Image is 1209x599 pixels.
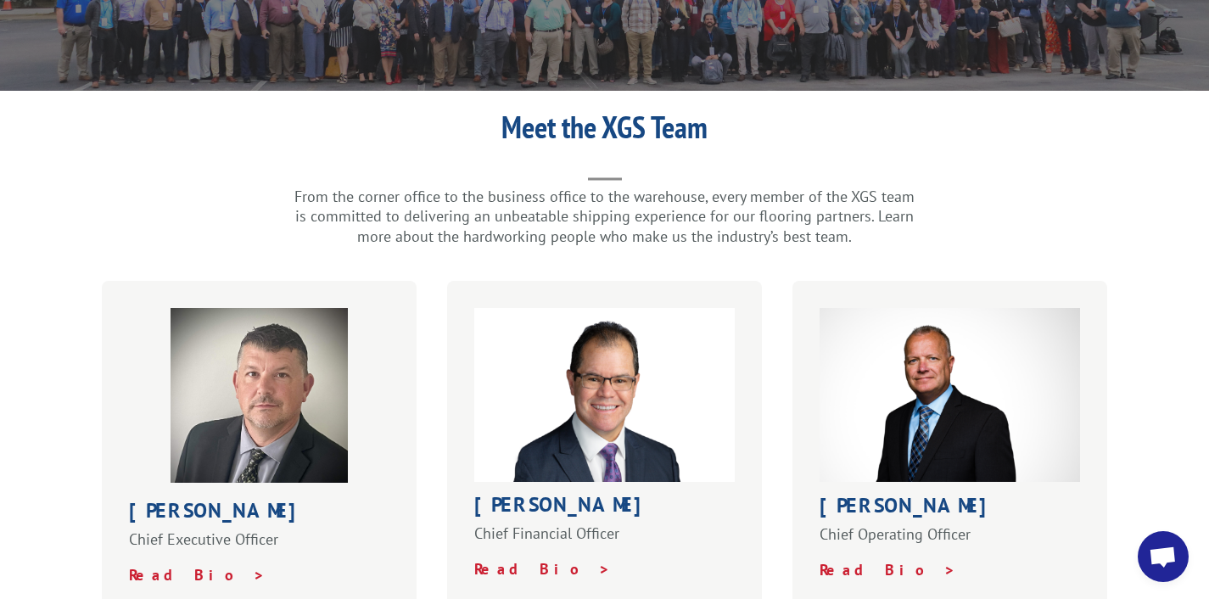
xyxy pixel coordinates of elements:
[474,523,736,559] p: Chief Financial Officer
[474,559,611,579] a: Read Bio >
[171,308,348,483] img: bobkenna-profilepic
[820,492,1001,518] strong: [PERSON_NAME]
[266,112,944,151] h1: Meet the XGS Team
[474,495,736,523] h1: [PERSON_NAME]
[820,308,1081,482] img: Greg Laminack
[474,308,736,482] img: Roger_Silva
[129,565,266,585] a: Read Bio >
[820,560,956,579] a: Read Bio >
[129,501,390,529] h1: [PERSON_NAME]
[820,524,1081,560] p: Chief Operating Officer
[1138,531,1189,582] div: Open chat
[266,187,944,247] p: From the corner office to the business office to the warehouse, every member of the XGS team is c...
[129,529,390,565] p: Chief Executive Officer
